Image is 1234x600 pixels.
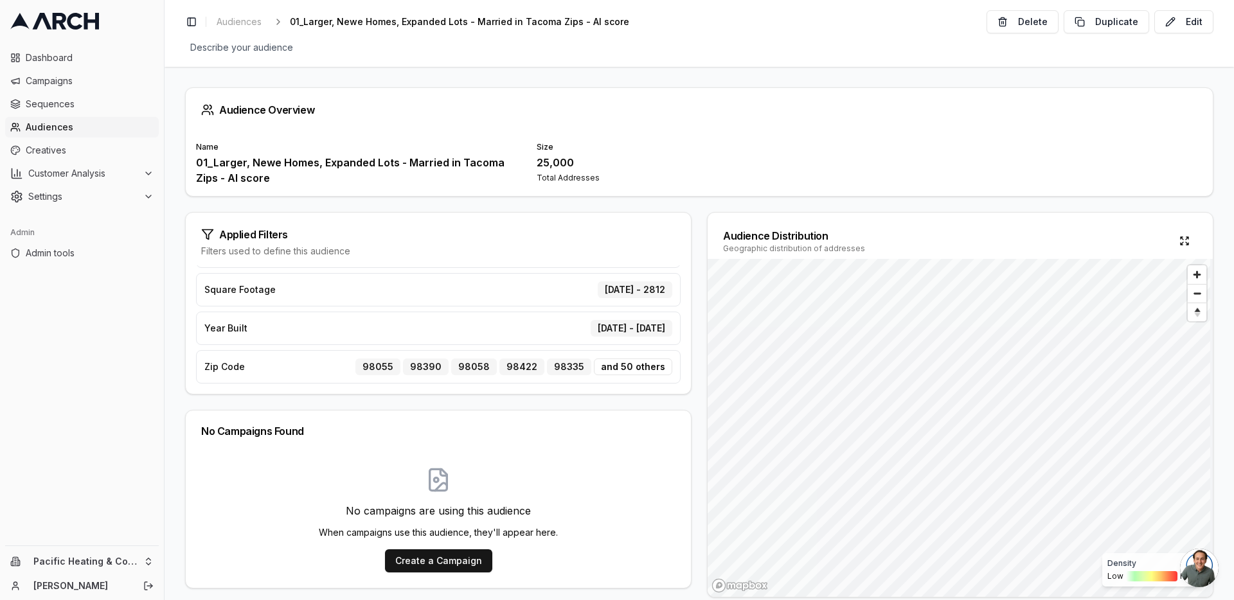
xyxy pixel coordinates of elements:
div: 98055 [355,358,400,375]
span: Low [1107,571,1123,581]
button: Reset bearing to north [1188,303,1206,321]
button: Customer Analysis [5,163,159,184]
button: Zoom in [1188,265,1206,284]
span: Admin tools [26,247,154,260]
nav: breadcrumb [211,13,650,31]
div: 98422 [499,358,544,375]
div: Filters used to define this audience [201,245,675,258]
span: Zip Code [204,360,245,373]
button: Log out [139,577,157,595]
a: Dashboard [5,48,159,68]
span: Sequences [26,98,154,110]
span: Audiences [26,121,154,134]
div: 25,000 [537,155,862,170]
p: No campaigns are using this audience [319,503,558,518]
a: Audiences [211,13,267,31]
button: Create a Campaign [385,549,492,572]
div: 98058 [451,358,497,375]
span: Reset bearing to north [1186,304,1208,320]
div: Total Addresses [537,173,862,183]
span: Zoom out [1188,285,1206,303]
div: Admin [5,222,159,243]
a: Admin tools [5,243,159,263]
button: Zoom out [1188,284,1206,303]
span: Audiences [217,15,262,28]
canvas: Map [708,259,1210,597]
div: Size [537,142,862,152]
div: Name [196,142,521,152]
span: 01_Larger, Newe Homes, Expanded Lots - Married in Tacoma Zips - AI score [290,15,629,28]
a: Creatives [5,140,159,161]
span: Campaigns [26,75,154,87]
button: Delete [987,10,1059,33]
span: Dashboard [26,51,154,64]
button: Edit [1154,10,1213,33]
div: 98390 [403,358,449,375]
a: [PERSON_NAME] [33,579,129,592]
a: Open chat [1180,549,1219,587]
span: Year Built [204,322,247,335]
a: Campaigns [5,71,159,91]
a: Mapbox homepage [711,578,768,593]
a: Audiences [5,117,159,137]
div: 98335 [547,358,591,375]
div: [DATE] - [DATE] [591,320,672,337]
span: Creatives [26,144,154,157]
button: Pacific Heating & Cooling [5,551,159,572]
span: Pacific Heating & Cooling [33,556,138,567]
div: Applied Filters [201,228,675,241]
div: Density [1107,558,1197,569]
span: Square Footage [204,283,276,296]
div: [DATE] - 2812 [598,281,672,298]
span: Settings [28,190,138,203]
div: Geographic distribution of addresses [723,243,865,254]
button: Settings [5,186,159,207]
div: Audience Distribution [723,228,865,243]
span: Describe your audience [185,39,298,57]
button: Duplicate [1064,10,1149,33]
span: Customer Analysis [28,167,138,180]
div: and 50 others [594,358,672,375]
div: 01_Larger, Newe Homes, Expanded Lots - Married in Tacoma Zips - AI score [196,155,521,186]
a: Sequences [5,94,159,114]
p: When campaigns use this audience, they'll appear here. [319,526,558,539]
div: Audience Overview [201,103,1197,116]
div: No Campaigns Found [201,426,675,436]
